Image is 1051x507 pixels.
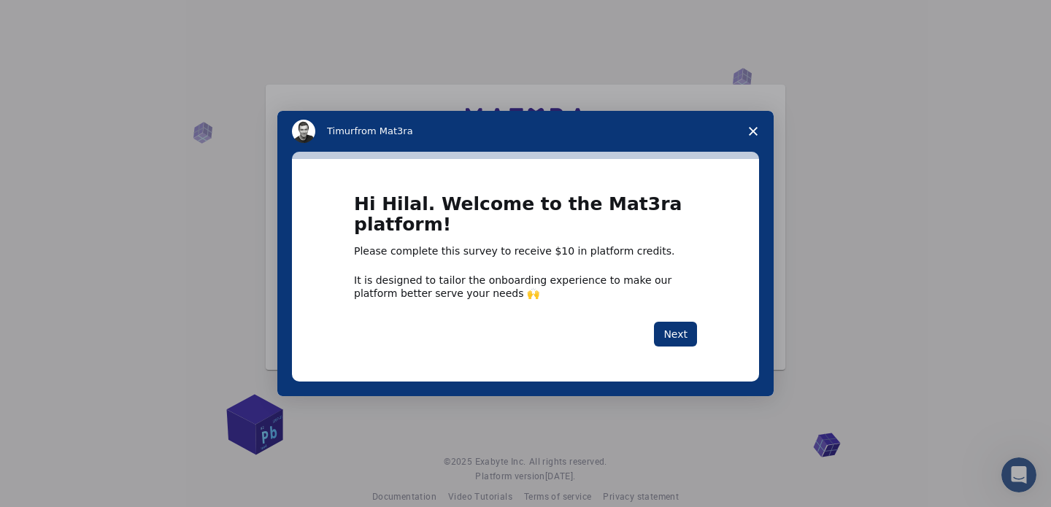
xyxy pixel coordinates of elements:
h1: Hi Hilal. Welcome to the Mat3ra platform! [354,194,697,244]
span: Timur [327,125,354,136]
button: Next [654,322,697,347]
span: Close survey [733,111,774,152]
span: Destek [32,10,77,23]
span: from Mat3ra [354,125,412,136]
img: Profile image for Timur [292,120,315,143]
div: Please complete this survey to receive $10 in platform credits. [354,244,697,259]
div: It is designed to tailor the onboarding experience to make our platform better serve your needs 🙌 [354,274,697,300]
